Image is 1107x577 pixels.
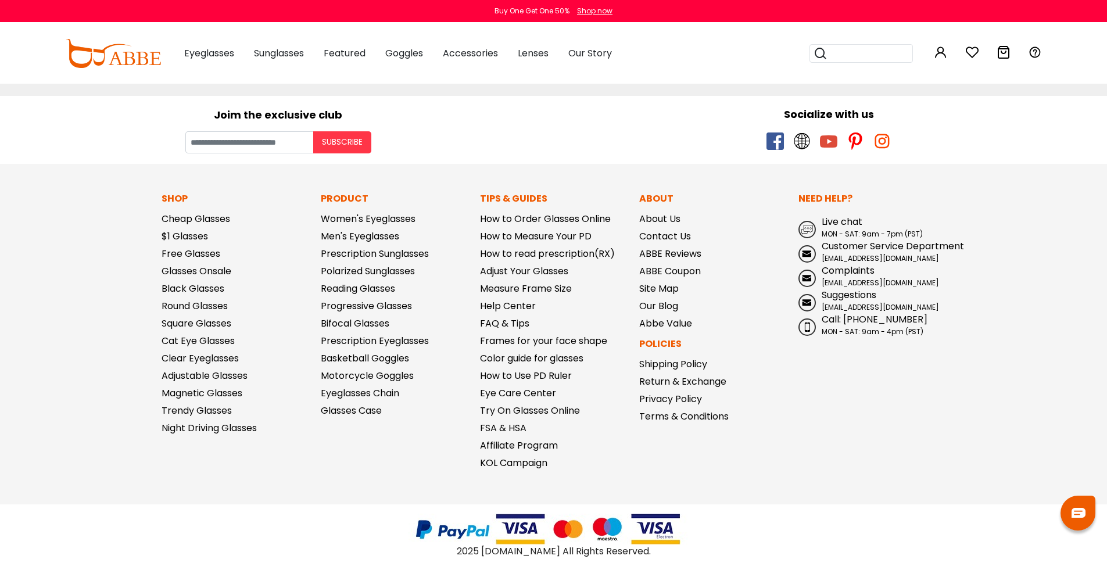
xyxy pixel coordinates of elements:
[162,421,257,435] a: Night Driving Glasses
[162,369,248,382] a: Adjustable Glasses
[480,282,572,295] a: Measure Frame Size
[639,392,702,406] a: Privacy Policy
[321,192,468,206] p: Product
[254,46,304,60] span: Sunglasses
[639,299,678,313] a: Our Blog
[480,212,611,225] a: How to Order Glasses Online
[798,192,946,206] p: Need Help?
[571,6,612,16] a: Shop now
[480,264,568,278] a: Adjust Your Glasses
[162,317,231,330] a: Square Glasses
[321,334,429,347] a: Prescription Eyeglasses
[847,132,864,150] span: pinterest
[162,404,232,417] a: Trendy Glasses
[480,247,615,260] a: How to read prescription(RX)
[9,105,548,123] div: Joim the exclusive club
[480,421,526,435] a: FSA & HSA
[639,317,692,330] a: Abbe Value
[639,337,787,351] p: Policies
[480,352,583,365] a: Color guide for glasses
[480,230,592,243] a: How to Measure Your PD
[324,46,366,60] span: Featured
[443,46,498,60] span: Accessories
[321,317,389,330] a: Bifocal Glasses
[480,439,558,452] a: Affiliate Program
[162,386,242,400] a: Magnetic Glasses
[639,375,726,388] a: Return & Exchange
[820,132,837,150] span: youtube
[162,212,230,225] a: Cheap Glasses
[321,247,429,260] a: Prescription Sunglasses
[480,317,529,330] a: FAQ & Tips
[480,334,607,347] a: Frames for your face shape
[822,327,923,336] span: MON - SAT: 9am - 4pm (PST)
[873,132,891,150] span: instagram
[480,369,572,382] a: How to Use PD Ruler
[321,352,409,365] a: Basketball Goggles
[321,386,399,400] a: Eyeglasses Chain
[639,264,701,278] a: ABBE Coupon
[162,282,224,295] a: Black Glasses
[321,282,395,295] a: Reading Glasses
[822,253,939,263] span: [EMAIL_ADDRESS][DOMAIN_NAME]
[822,215,862,228] span: Live chat
[66,39,161,68] img: abbeglasses.com
[822,278,939,288] span: [EMAIL_ADDRESS][DOMAIN_NAME]
[822,239,964,253] span: Customer Service Department
[162,352,239,365] a: Clear Eyeglasses
[162,192,309,206] p: Shop
[321,369,414,382] a: Motorcycle Goggles
[480,456,547,470] a: KOL Campaign
[639,410,729,423] a: Terms & Conditions
[321,212,415,225] a: Women's Eyeglasses
[639,212,680,225] a: About Us
[184,46,234,60] span: Eyeglasses
[798,313,946,337] a: Call: [PHONE_NUMBER] MON - SAT: 9am - 4pm (PST)
[313,131,371,153] button: Subscribe
[822,302,939,312] span: [EMAIL_ADDRESS][DOMAIN_NAME]
[798,239,946,264] a: Customer Service Department [EMAIL_ADDRESS][DOMAIN_NAME]
[560,106,1099,122] div: Socialize with us
[480,299,536,313] a: Help Center
[822,288,876,302] span: Suggestions
[798,288,946,313] a: Suggestions [EMAIL_ADDRESS][DOMAIN_NAME]
[480,386,556,400] a: Eye Care Center
[822,313,927,326] span: Call: [PHONE_NUMBER]
[185,131,313,153] input: Your email
[162,230,208,243] a: $1 Glasses
[798,215,946,239] a: Live chat MON - SAT: 9am - 7pm (PST)
[321,264,415,278] a: Polarized Sunglasses
[495,6,569,16] div: Buy One Get One 50%
[568,46,612,60] span: Our Story
[321,230,399,243] a: Men's Eyeglasses
[480,192,628,206] p: Tips & Guides
[639,192,787,206] p: About
[577,6,612,16] div: Shop now
[385,46,423,60] span: Goggles
[518,46,549,60] span: Lenses
[321,299,412,313] a: Progressive Glasses
[162,247,220,260] a: Free Glasses
[793,132,811,150] span: twitter
[822,264,875,277] span: Complaints
[480,404,580,417] a: Try On Glasses Online
[639,357,707,371] a: Shipping Policy
[639,282,679,295] a: Site Map
[1072,508,1085,518] img: chat
[798,264,946,288] a: Complaints [EMAIL_ADDRESS][DOMAIN_NAME]
[766,132,784,150] span: facebook
[639,247,701,260] a: ABBE Reviews
[639,230,691,243] a: Contact Us
[162,264,231,278] a: Glasses Onsale
[409,514,699,544] img: payments
[162,299,228,313] a: Round Glasses
[162,334,235,347] a: Cat Eye Glasses
[321,404,382,417] a: Glasses Case
[822,229,923,239] span: MON - SAT: 9am - 7pm (PST)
